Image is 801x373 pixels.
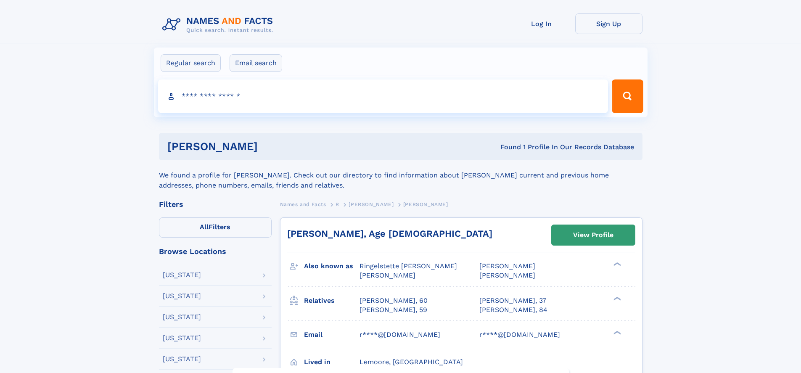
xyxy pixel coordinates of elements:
[552,225,635,245] a: View Profile
[403,201,448,207] span: [PERSON_NAME]
[159,160,642,190] div: We found a profile for [PERSON_NAME]. Check out our directory to find information about [PERSON_N...
[159,13,280,36] img: Logo Names and Facts
[304,294,360,308] h3: Relatives
[575,13,642,34] a: Sign Up
[611,262,621,267] div: ❯
[508,13,575,34] a: Log In
[159,201,272,208] div: Filters
[360,296,428,305] a: [PERSON_NAME], 60
[349,199,394,209] a: [PERSON_NAME]
[304,259,360,273] h3: Also known as
[479,296,546,305] a: [PERSON_NAME], 37
[287,228,492,239] a: [PERSON_NAME], Age [DEMOGRAPHIC_DATA]
[159,217,272,238] label: Filters
[479,271,535,279] span: [PERSON_NAME]
[304,355,360,369] h3: Lived in
[163,335,201,341] div: [US_STATE]
[159,248,272,255] div: Browse Locations
[612,79,643,113] button: Search Button
[161,54,221,72] label: Regular search
[167,141,379,152] h1: [PERSON_NAME]
[611,330,621,335] div: ❯
[163,272,201,278] div: [US_STATE]
[158,79,608,113] input: search input
[200,223,209,231] span: All
[163,356,201,362] div: [US_STATE]
[304,328,360,342] h3: Email
[379,143,634,152] div: Found 1 Profile In Our Records Database
[360,305,427,315] a: [PERSON_NAME], 59
[611,296,621,301] div: ❯
[360,358,463,366] span: Lemoore, [GEOGRAPHIC_DATA]
[479,305,547,315] a: [PERSON_NAME], 84
[360,271,415,279] span: [PERSON_NAME]
[280,199,326,209] a: Names and Facts
[230,54,282,72] label: Email search
[163,293,201,299] div: [US_STATE]
[360,262,457,270] span: Ringelstette [PERSON_NAME]
[349,201,394,207] span: [PERSON_NAME]
[573,225,613,245] div: View Profile
[336,201,339,207] span: R
[336,199,339,209] a: R
[163,314,201,320] div: [US_STATE]
[479,262,535,270] span: [PERSON_NAME]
